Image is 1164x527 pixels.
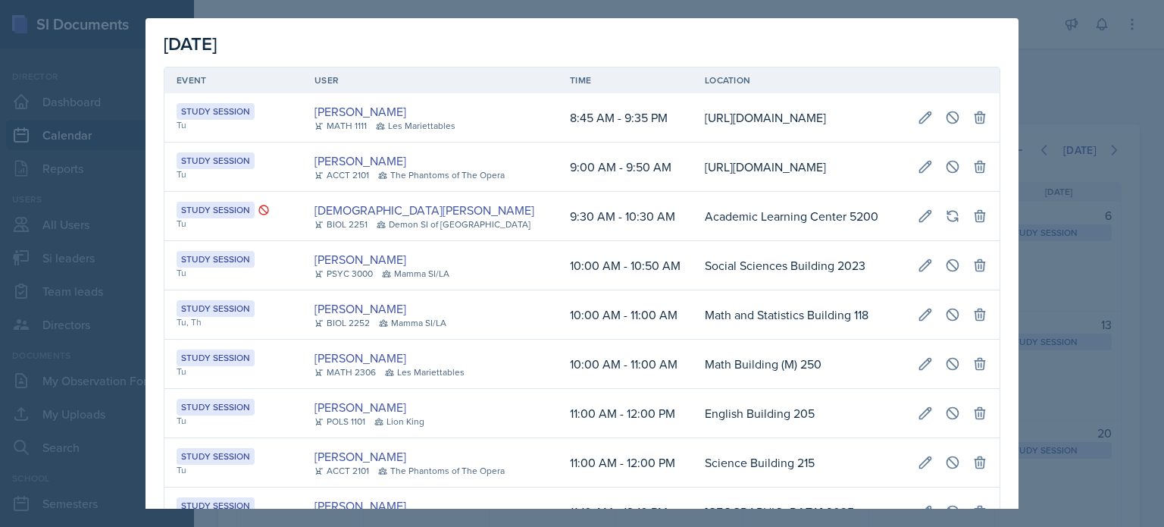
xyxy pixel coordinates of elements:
div: BIOL 2252 [314,316,370,330]
div: Mamma SI/LA [379,316,446,330]
div: Les Mariettables [376,119,455,133]
th: Event [164,67,302,93]
div: MATH 2306 [314,365,376,379]
td: [URL][DOMAIN_NAME] [693,93,906,143]
div: Study Session [177,497,255,514]
div: Tu [177,414,290,428]
div: ACCT 2101 [314,168,369,182]
div: Tu [177,217,290,231]
td: 11:00 AM - 12:00 PM [558,389,693,438]
div: BIOL 2251 [314,218,368,231]
div: Study Session [177,152,255,169]
a: [PERSON_NAME] [314,349,406,367]
div: Lion King [374,415,424,428]
a: [PERSON_NAME] [314,250,406,268]
th: Location [693,67,906,93]
td: 9:00 AM - 9:50 AM [558,143,693,192]
td: Social Sciences Building 2023 [693,241,906,290]
td: 10:00 AM - 11:00 AM [558,340,693,389]
div: Study Session [177,300,255,317]
a: [PERSON_NAME] [314,300,406,318]
td: 9:30 AM - 10:30 AM [558,192,693,241]
div: Les Mariettables [385,365,465,379]
div: Tu [177,118,290,132]
th: Time [558,67,693,93]
div: ACCT 2101 [314,464,369,478]
div: PSYC 3000 [314,267,373,281]
a: [PERSON_NAME] [314,398,406,416]
div: Tu [177,365,290,378]
td: 10:00 AM - 11:00 AM [558,290,693,340]
div: Study Session [177,399,255,416]
td: 10:00 AM - 10:50 AM [558,241,693,290]
td: 8:45 AM - 9:35 PM [558,93,693,143]
a: [PERSON_NAME] [314,447,406,466]
div: The Phantoms of The Opera [378,168,505,182]
div: Study Session [177,448,255,465]
th: User [302,67,558,93]
div: Study Session [177,251,255,268]
div: Tu, Th [177,315,290,329]
div: [DATE] [164,30,1000,58]
a: [PERSON_NAME] [314,497,406,515]
td: English Building 205 [693,389,906,438]
td: Math Building (M) 250 [693,340,906,389]
div: Study Session [177,350,255,366]
div: Demon SI of [GEOGRAPHIC_DATA] [377,218,530,231]
div: Mamma SI/LA [382,267,449,281]
a: [PERSON_NAME] [314,152,406,170]
div: MATH 1111 [314,119,367,133]
div: Tu [177,463,290,477]
td: Academic Learning Center 5200 [693,192,906,241]
div: The Phantoms of The Opera [378,464,505,478]
div: Tu [177,168,290,181]
div: Study Session [177,202,255,218]
div: POLS 1101 [314,415,365,428]
a: [PERSON_NAME] [314,102,406,121]
td: Science Building 215 [693,438,906,488]
div: Study Session [177,103,255,120]
a: [DEMOGRAPHIC_DATA][PERSON_NAME] [314,201,534,219]
td: 11:00 AM - 12:00 PM [558,438,693,488]
div: Tu [177,266,290,280]
td: [URL][DOMAIN_NAME] [693,143,906,192]
td: Math and Statistics Building 118 [693,290,906,340]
